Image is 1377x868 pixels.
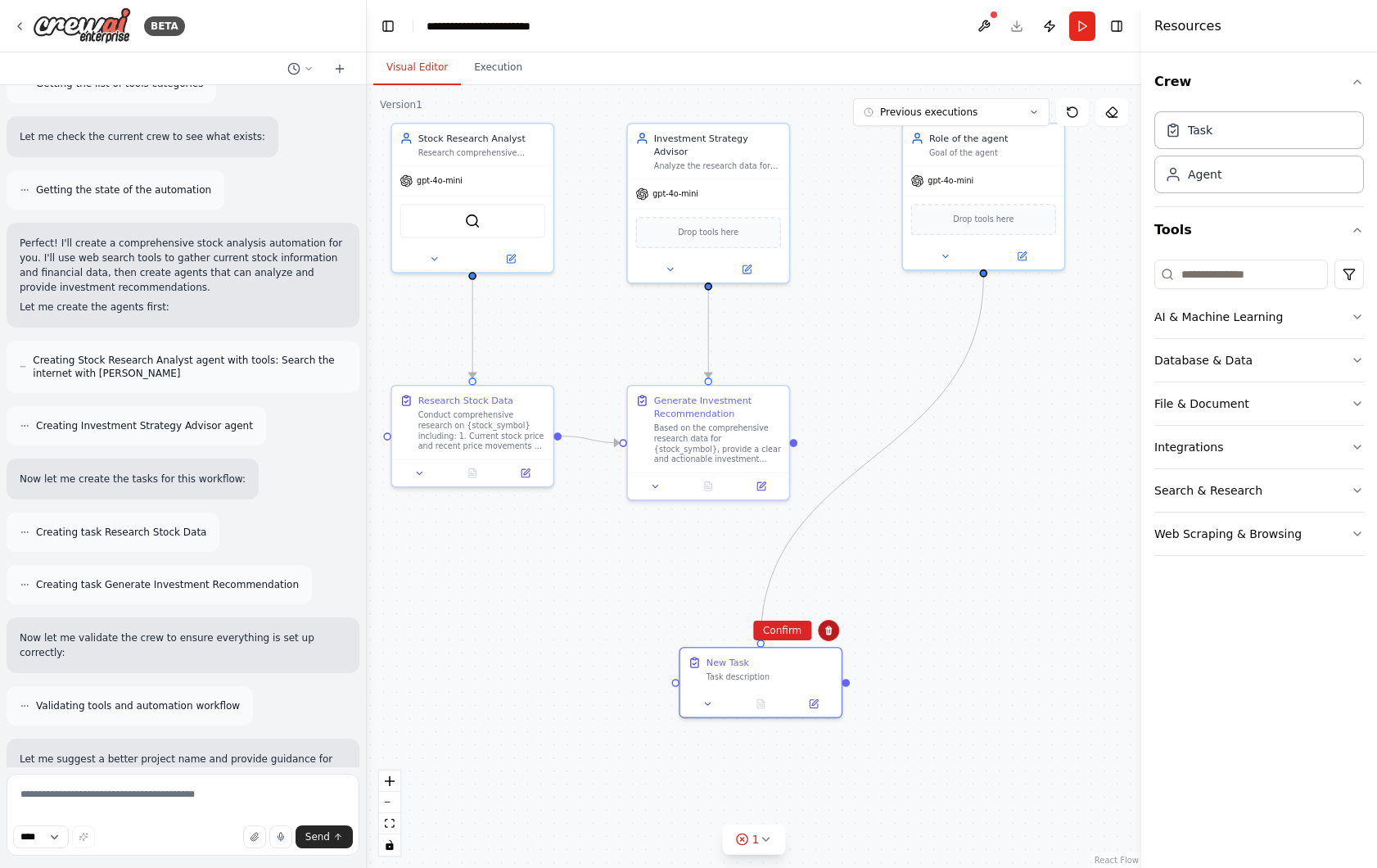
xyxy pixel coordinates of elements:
button: Execution [461,51,535,85]
div: Search & Research [1154,482,1262,499]
div: New TaskTask description [679,647,842,718]
div: Stock Research AnalystResearch comprehensive financial data and market information for {stock_sym... [391,123,554,274]
div: Generate Investment RecommendationBased on the comprehensive research data for {stock_symbol}, pr... [626,385,790,501]
div: Stock Research Analyst [418,132,545,145]
g: Edge from fabf6efd-6058-4461-b3c1-651d2d76e0a6 to e0c8ff10-debd-4a96-9fc7-f1594888d89d [466,280,479,377]
div: Task description [707,671,833,682]
div: New Task [707,656,749,669]
button: No output available [680,478,736,494]
button: Crew [1154,59,1364,105]
span: Drop tools here [953,213,1014,226]
button: Open in side panel [503,465,548,481]
span: gpt-4o-mini [417,176,463,187]
div: Web Scraping & Browsing [1154,526,1302,542]
button: AI & Machine Learning [1154,296,1364,338]
button: Hide left sidebar [377,15,400,38]
button: Improve this prompt [72,825,95,848]
p: Let me create the agents first: [20,300,346,314]
button: Switch to previous chat [281,59,320,79]
span: Getting the state of the automation [36,183,211,197]
div: Investment Strategy Advisor [654,132,781,158]
button: 1 [723,825,786,855]
span: gpt-4o-mini [652,189,698,200]
p: Let me suggest a better project name and provide guidance for using this automation: [20,752,346,781]
div: React Flow controls [379,771,400,856]
span: Validating tools and automation workflow [36,699,240,712]
nav: breadcrumb [427,18,571,34]
p: Now let me validate the crew to ensure everything is set up correctly: [20,631,346,660]
h4: Resources [1154,16,1221,36]
button: Tools [1154,207,1364,253]
button: Delete node [818,620,839,641]
div: Analyze the research data for {stock_symbol} and provide clear, actionable investment recommendat... [654,160,781,171]
div: Agent [1188,166,1221,183]
button: Database & Data [1154,339,1364,382]
img: Logo [33,7,131,44]
button: Click to speak your automation idea [269,825,292,848]
span: Previous executions [880,106,977,119]
g: Edge from 45abb258-c1ff-4e2e-80fc-5542b4257ee3 to 89f0630e-bd15-47df-9a76-5a4509a1ce76 [754,278,990,640]
div: Research comprehensive financial data and market information for {stock_symbol}, including curren... [418,147,545,158]
button: Search & Research [1154,469,1364,512]
div: Task [1188,122,1212,138]
button: File & Document [1154,382,1364,425]
div: Research Stock Data [418,394,513,407]
g: Edge from 4990c5e3-0710-45c6-9077-28fc9f113efb to d82301c1-31e6-4ed3-b291-e405f855fec4 [702,278,715,377]
p: Now let me create the tasks for this workflow: [20,472,246,486]
p: Perfect! I'll create a comprehensive stock analysis automation for you. I'll use web search tools... [20,236,346,295]
g: Edge from e0c8ff10-debd-4a96-9fc7-f1594888d89d to d82301c1-31e6-4ed3-b291-e405f855fec4 [562,430,619,450]
button: Integrations [1154,426,1364,468]
div: BETA [144,16,185,36]
span: Creating task Generate Investment Recommendation [36,578,299,591]
button: Start a new chat [327,59,353,79]
button: Open in side panel [474,251,548,267]
div: Role of the agentGoal of the agentgpt-4o-miniDrop tools here [901,123,1065,271]
button: Confirm [753,621,811,640]
div: AI & Machine Learning [1154,309,1283,325]
button: Open in side panel [738,478,783,494]
div: Goal of the agent [929,147,1056,158]
button: Send [296,825,353,848]
button: Visual Editor [373,51,461,85]
button: No output available [733,696,788,712]
span: Creating Investment Strategy Advisor agent [36,419,253,432]
button: Web Scraping & Browsing [1154,513,1364,555]
span: Drop tools here [678,226,738,239]
button: Upload files [243,825,266,848]
div: Based on the comprehensive research data for {stock_symbol}, provide a clear and actionable inves... [654,423,781,464]
span: 1 [752,831,760,848]
button: Open in side panel [791,696,836,712]
span: Creating Stock Research Analyst agent with tools: Search the internet with [PERSON_NAME] [33,354,346,380]
span: Creating task Research Stock Data [36,526,206,539]
div: Generate Investment Recommendation [654,394,781,420]
a: React Flow attribution [1095,856,1139,865]
p: Let me check the current crew to see what exists: [20,129,265,144]
div: Conduct comprehensive research on {stock_symbol} including: 1. Current stock price and recent pri... [418,409,545,451]
div: Investment Strategy AdvisorAnalyze the research data for {stock_symbol} and provide clear, action... [626,123,790,284]
div: Integrations [1154,439,1223,455]
button: toggle interactivity [379,834,400,856]
button: Open in side panel [710,261,783,277]
div: File & Document [1154,396,1249,412]
button: Previous executions [853,98,1050,126]
div: Version 1 [380,98,422,111]
button: No output available [445,465,500,481]
div: Database & Data [1154,352,1253,368]
div: Research Stock DataConduct comprehensive research on {stock_symbol} including: 1. Current stock p... [391,385,554,488]
button: zoom in [379,771,400,792]
span: gpt-4o-mini [928,176,973,187]
span: Send [305,830,330,843]
button: fit view [379,813,400,834]
button: Hide right sidebar [1105,15,1128,38]
div: Role of the agent [929,132,1056,145]
button: zoom out [379,792,400,813]
div: Tools [1154,253,1364,569]
img: SerperDevTool [465,213,481,228]
button: Open in side panel [985,248,1059,264]
div: Crew [1154,105,1364,206]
